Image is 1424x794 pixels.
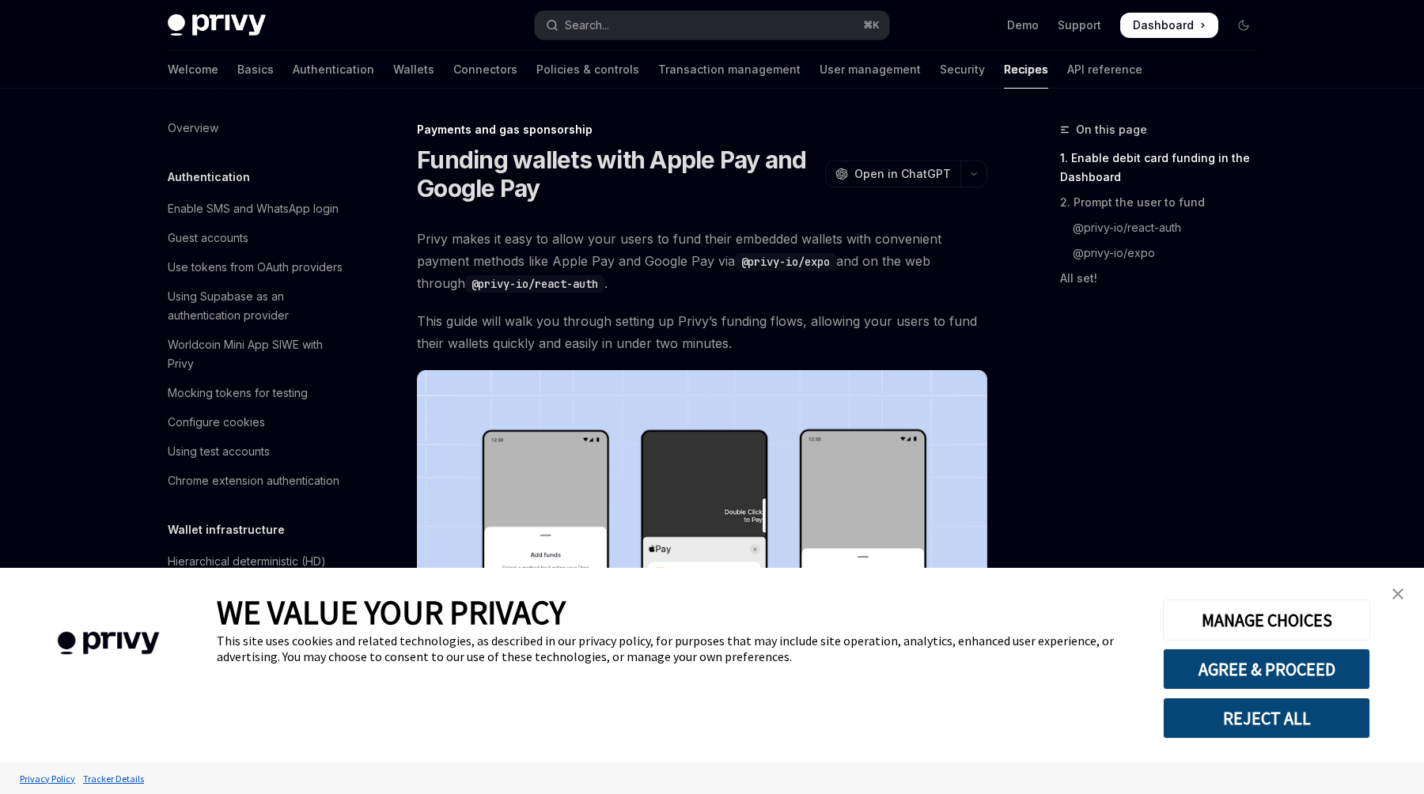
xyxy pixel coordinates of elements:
a: Privacy Policy [16,765,79,792]
a: 1. Enable debit card funding in the Dashboard [1060,146,1269,190]
a: API reference [1067,51,1142,89]
a: Worldcoin Mini App SIWE with Privy [155,331,358,378]
a: Basics [237,51,274,89]
div: Overview [168,119,218,138]
a: 2. Prompt the user to fund [1060,190,1269,215]
h5: Authentication [168,168,250,187]
img: company logo [24,609,193,678]
img: card-based-funding [417,370,987,777]
span: ⌘ K [863,19,880,32]
code: @privy-io/react-auth [465,275,604,293]
a: Recipes [1004,51,1048,89]
a: close banner [1382,578,1414,610]
button: REJECT ALL [1163,698,1370,739]
button: Toggle dark mode [1231,13,1256,38]
a: User management [820,51,921,89]
a: Demo [1007,17,1039,33]
span: On this page [1076,120,1147,139]
button: Open in ChatGPT [825,161,960,187]
a: Wallets [393,51,434,89]
a: @privy-io/expo [1060,240,1269,266]
a: Mocking tokens for testing [155,379,358,407]
span: Open in ChatGPT [854,166,951,182]
a: Chrome extension authentication [155,467,358,495]
div: Mocking tokens for testing [168,384,308,403]
a: Hierarchical deterministic (HD) wallets [155,547,358,595]
div: Chrome extension authentication [168,471,339,490]
a: Welcome [168,51,218,89]
div: Worldcoin Mini App SIWE with Privy [168,335,348,373]
a: Authentication [293,51,374,89]
div: Using Supabase as an authentication provider [168,287,348,325]
a: All set! [1060,266,1269,291]
h5: Wallet infrastructure [168,520,285,539]
button: Open search [535,11,889,40]
div: Enable SMS and WhatsApp login [168,199,339,218]
a: Configure cookies [155,408,358,437]
a: Policies & controls [536,51,639,89]
div: Search... [565,16,609,35]
span: This guide will walk you through setting up Privy’s funding flows, allowing your users to fund th... [417,310,987,354]
a: Using Supabase as an authentication provider [155,282,358,330]
div: Payments and gas sponsorship [417,122,987,138]
a: Guest accounts [155,224,358,252]
div: Guest accounts [168,229,248,248]
a: Use tokens from OAuth providers [155,253,358,282]
a: Enable SMS and WhatsApp login [155,195,358,223]
span: WE VALUE YOUR PRIVACY [217,592,566,633]
a: Dashboard [1120,13,1218,38]
a: Connectors [453,51,517,89]
button: MANAGE CHOICES [1163,599,1370,641]
a: Using test accounts [155,437,358,466]
div: Use tokens from OAuth providers [168,258,343,277]
a: Tracker Details [79,765,148,792]
div: Configure cookies [168,413,265,432]
a: Transaction management [658,51,801,89]
div: Using test accounts [168,442,270,461]
h1: Funding wallets with Apple Pay and Google Pay [417,146,819,202]
button: AGREE & PROCEED [1163,648,1370,690]
img: close banner [1392,588,1403,599]
span: Privy makes it easy to allow your users to fund their embedded wallets with convenient payment me... [417,228,987,294]
a: Support [1058,17,1101,33]
a: Security [940,51,985,89]
a: @privy-io/react-auth [1060,215,1269,240]
a: Overview [155,114,358,142]
span: Dashboard [1133,17,1194,33]
div: Hierarchical deterministic (HD) wallets [168,552,348,590]
code: @privy-io/expo [735,253,836,270]
img: dark logo [168,14,266,36]
div: This site uses cookies and related technologies, as described in our privacy policy, for purposes... [217,633,1139,664]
